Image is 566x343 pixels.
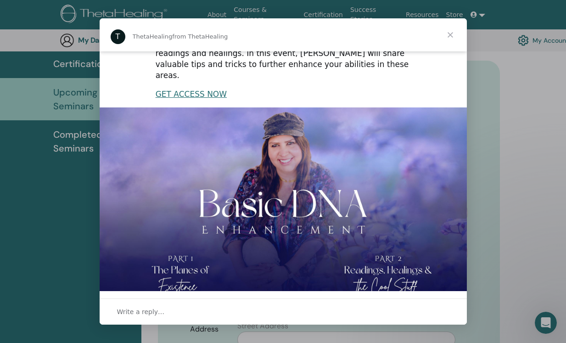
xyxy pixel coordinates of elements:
span: ThetaHealing [133,33,173,40]
div: In the Basic DNA seminar, you learned the essential skills for readings and healings. In this eve... [156,37,411,81]
span: Close [434,18,467,51]
span: from ThetaHealing [172,33,228,40]
div: Open conversation and reply [100,298,467,325]
div: Profile image for ThetaHealing [111,29,125,44]
a: GET ACCESS NOW [156,90,227,99]
span: Write a reply… [117,306,165,318]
